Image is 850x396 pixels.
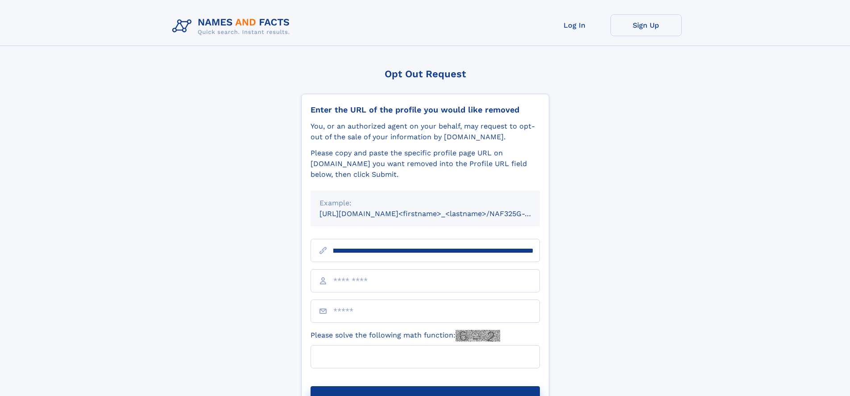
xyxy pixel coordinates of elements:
[539,14,610,36] a: Log In
[311,105,540,115] div: Enter the URL of the profile you would like removed
[311,330,500,342] label: Please solve the following math function:
[311,148,540,180] div: Please copy and paste the specific profile page URL on [DOMAIN_NAME] you want removed into the Pr...
[301,68,549,79] div: Opt Out Request
[610,14,682,36] a: Sign Up
[169,14,297,38] img: Logo Names and Facts
[311,121,540,142] div: You, or an authorized agent on your behalf, may request to opt-out of the sale of your informatio...
[319,198,531,208] div: Example:
[319,209,557,218] small: [URL][DOMAIN_NAME]<firstname>_<lastname>/NAF325G-xxxxxxxx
